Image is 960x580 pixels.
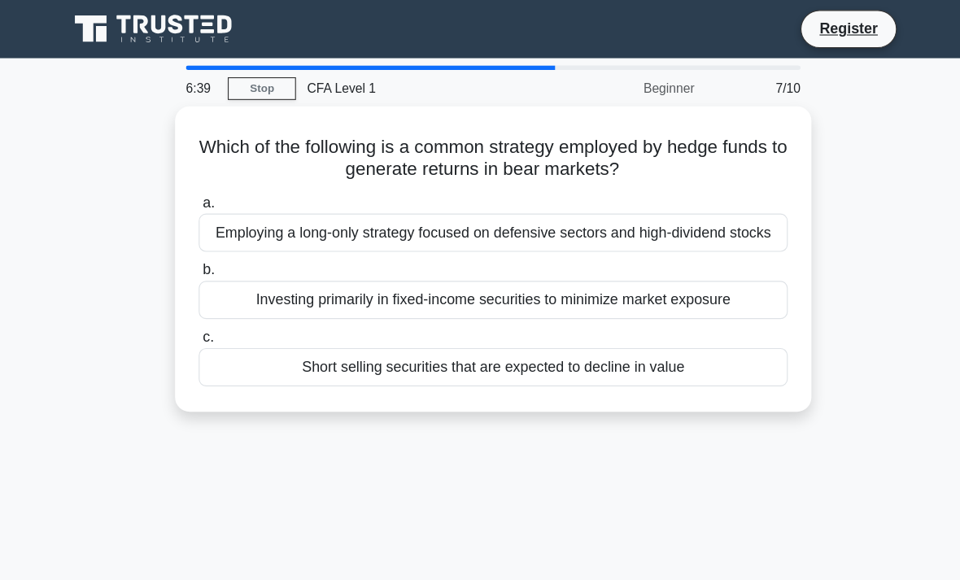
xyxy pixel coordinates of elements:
div: Employing a long-only strategy focused on defensive sectors and high-dividend stocks [216,191,744,225]
div: Beginner [527,63,670,95]
div: CFA Level 1 [303,63,527,95]
div: 6:39 [195,63,242,95]
div: Short selling securities that are expected to decline in value [216,312,744,346]
div: Investing primarily in fixed-income securities to minimize market exposure [216,251,744,286]
a: Stop [242,69,303,89]
div: 7/10 [670,63,765,95]
span: a. [220,174,230,188]
h5: Which of the following is a common strategy employed by hedge funds to generate returns in bear m... [215,121,745,162]
a: Register [762,15,834,36]
span: c. [220,294,229,308]
span: b. [220,234,230,248]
